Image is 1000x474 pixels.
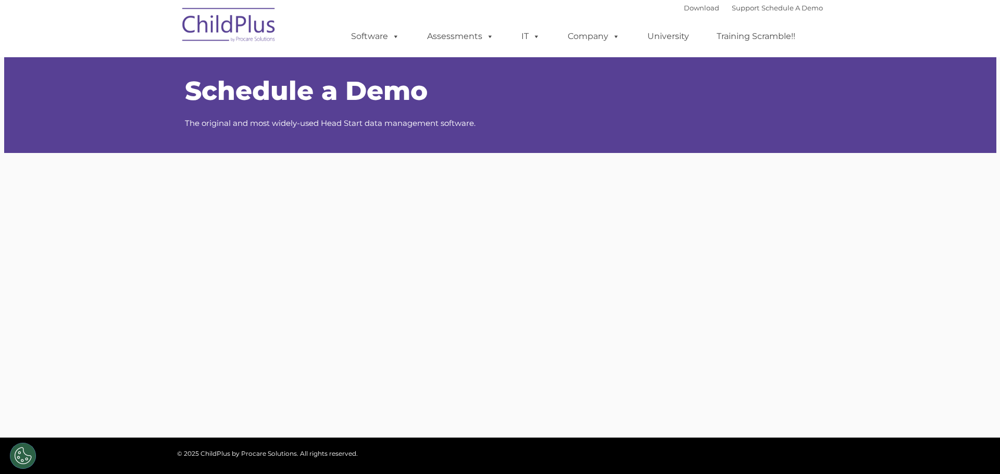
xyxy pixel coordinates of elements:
[341,26,410,47] a: Software
[10,443,36,469] button: Cookies Settings
[706,26,806,47] a: Training Scramble!!
[177,450,358,457] span: © 2025 ChildPlus by Procare Solutions. All rights reserved.
[557,26,630,47] a: Company
[637,26,699,47] a: University
[185,153,815,231] iframe: Form 0
[684,4,719,12] a: Download
[185,118,476,128] span: The original and most widely-used Head Start data management software.
[177,1,281,53] img: ChildPlus by Procare Solutions
[761,4,823,12] a: Schedule A Demo
[732,4,759,12] a: Support
[185,75,428,107] span: Schedule a Demo
[684,4,823,12] font: |
[511,26,551,47] a: IT
[417,26,504,47] a: Assessments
